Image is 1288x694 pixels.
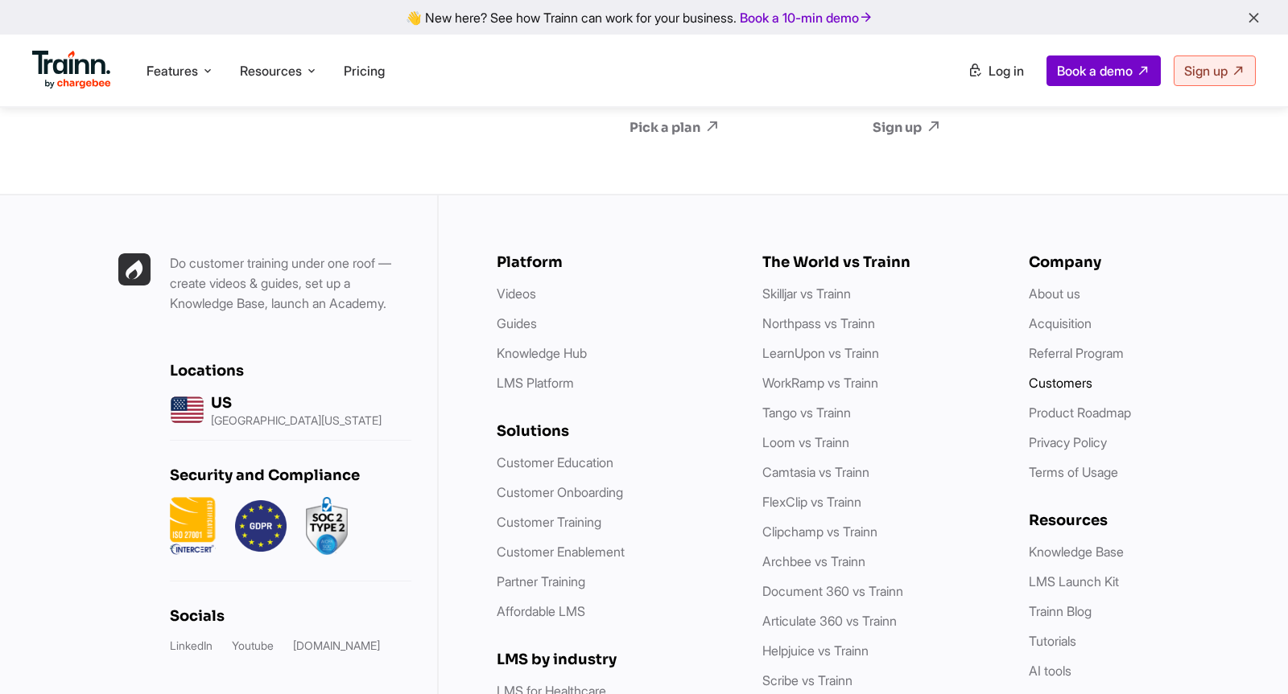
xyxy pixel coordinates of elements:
a: Trainn Blog [1029,603,1092,619]
img: GDPR.png [235,497,287,555]
a: About us [1029,285,1080,302]
a: Terms of Usage [1029,464,1118,480]
img: ISO [170,497,216,555]
a: Loom vs Trainn [762,434,849,450]
a: Partner Training [497,573,585,589]
a: Referral Program [1029,345,1124,361]
a: Document 360 vs Trainn [762,583,903,599]
a: Acquisition [1029,315,1092,331]
a: Pricing [344,63,385,79]
a: Skilljar vs Trainn [762,285,851,302]
a: Privacy Policy [1029,434,1107,450]
div: LMS by industry [497,651,730,668]
a: Tango vs Trainn [762,404,851,421]
a: LinkedIn [170,638,213,654]
a: Clipchamp vs Trainn [762,524,877,540]
a: LMS Platform [497,375,574,391]
div: The World vs Trainn [762,253,996,271]
a: Customer Training [497,514,601,530]
a: Customer Enablement [497,544,625,560]
a: Videos [497,285,536,302]
span: Log in [989,63,1024,79]
a: Scribe vs Trainn [762,672,852,688]
div: Security and Compliance [170,466,411,484]
span: Features [147,62,198,80]
span: Sign up [1184,63,1228,79]
a: Affordable LMS [497,603,585,619]
a: Archbee vs Trainn [762,553,865,569]
a: Product Roadmap [1029,404,1131,421]
div: 👋 New here? See how Trainn can work for your business. [10,10,1278,25]
a: Sign up [1174,55,1256,86]
div: Locations [170,362,411,380]
a: Customer Onboarding [497,484,623,500]
a: Book a demo [1046,55,1161,86]
iframe: Chat Widget [1207,617,1288,694]
p: Do customer training under one roof — create videos & guides, set up a Knowledge Base, launch an ... [170,253,411,314]
a: LearnUpon vs Trainn [762,345,879,361]
a: Sign up [873,118,1058,136]
a: [DOMAIN_NAME] [293,638,380,654]
a: Customer Education [497,454,613,470]
a: Articulate 360 vs Trainn [762,613,897,629]
a: LMS Launch Kit [1029,573,1119,589]
div: Solutions [497,422,730,440]
div: Resources [1029,511,1262,529]
img: us headquarters [170,392,204,427]
span: Book a demo [1057,63,1133,79]
a: Knowledge Hub [497,345,587,361]
a: WorkRamp vs Trainn [762,375,878,391]
a: AI tools [1029,663,1071,679]
a: Pick a plan [630,118,815,136]
a: Log in [958,56,1034,85]
a: Guides [497,315,537,331]
a: Northpass vs Trainn [762,315,875,331]
a: Youtube [232,638,274,654]
a: Helpjuice vs Trainn [762,643,869,659]
img: Trainn Logo [32,51,111,89]
span: Resources [240,62,302,80]
div: Platform [497,253,730,271]
a: Knowledge Base [1029,544,1124,560]
div: Company [1029,253,1262,271]
a: Book a 10-min demo [737,6,877,29]
img: soc2 [306,497,348,555]
a: FlexClip vs Trainn [762,494,861,510]
div: US [211,394,382,412]
a: Customers [1029,375,1092,391]
a: Tutorials [1029,633,1076,649]
img: Trainn | everything under one roof [118,253,151,285]
p: [GEOGRAPHIC_DATA][US_STATE] [211,415,382,426]
div: Socials [170,607,411,625]
a: Camtasia vs Trainn [762,464,869,480]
